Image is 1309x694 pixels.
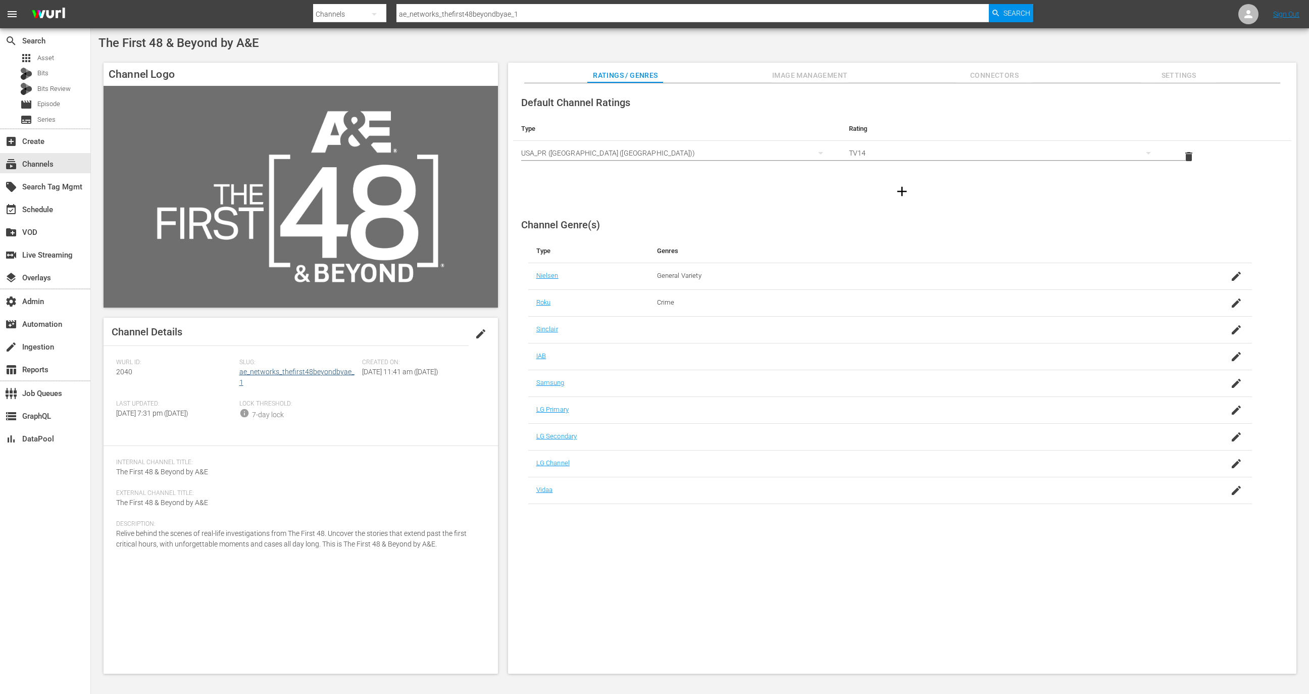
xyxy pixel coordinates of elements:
span: Admin [5,295,17,308]
span: Slug: [239,359,358,367]
span: Episode [37,99,60,109]
span: Job Queues [5,387,17,400]
a: Nielsen [536,272,559,279]
th: Genres [649,239,1172,263]
a: Vidaa [536,486,553,493]
span: Channel Details [112,326,182,338]
span: GraphQL [5,410,17,422]
a: Samsung [536,379,565,386]
span: [DATE] 11:41 am ([DATE]) [362,368,438,376]
a: LG Primary [536,406,569,413]
span: Schedule [5,204,17,216]
span: Asset [20,52,32,64]
img: ans4CAIJ8jUAAAAAAAAAAAAAAAAAAAAAAAAgQb4GAAAAAAAAAAAAAAAAAAAAAAAAJMjXAAAAAAAAAAAAAAAAAAAAAAAAgAT5G... [24,3,73,26]
a: LG Channel [536,459,570,467]
span: menu [6,8,18,20]
div: 7-day lock [252,410,284,420]
th: Type [513,117,841,141]
span: Search [1003,4,1030,22]
a: Sign Out [1273,10,1299,18]
span: Description: [116,520,480,528]
span: The First 48 & Beyond by A&E [116,468,208,476]
span: Live Streaming [5,249,17,261]
a: Sinclair [536,325,558,333]
th: Rating [841,117,1169,141]
span: Connectors [956,69,1032,82]
img: The First 48 & Beyond by A&E [104,86,498,308]
span: Overlays [5,272,17,284]
span: [DATE] 7:31 pm ([DATE]) [116,409,188,417]
span: 2040 [116,368,132,376]
span: Channel Genre(s) [521,219,600,231]
span: Bits [37,68,48,78]
button: edit [469,322,493,346]
span: Series [37,115,56,125]
div: Bits Review [20,83,32,95]
span: Image Management [772,69,848,82]
div: USA_PR ([GEOGRAPHIC_DATA] ([GEOGRAPHIC_DATA])) [521,139,833,167]
span: Wurl ID: [116,359,234,367]
span: VOD [5,226,17,238]
div: TV14 [849,139,1161,167]
span: Channels [5,158,17,170]
span: Ingestion [5,341,17,353]
th: Type [528,239,649,263]
span: edit [475,328,487,340]
a: LG Secondary [536,432,577,440]
a: ae_networks_thefirst48beyondbyae_1 [239,368,355,386]
button: Search [989,4,1033,22]
button: delete [1177,144,1201,169]
span: Episode [20,98,32,111]
span: Internal Channel Title: [116,459,480,467]
span: External Channel Title: [116,489,480,498]
span: Created On: [362,359,480,367]
span: Bits Review [37,84,71,94]
span: Last Updated: [116,400,234,408]
span: Reports [5,364,17,376]
span: DataPool [5,433,17,445]
a: IAB [536,352,546,360]
span: Lock Threshold: [239,400,358,408]
span: Asset [37,53,54,63]
span: Search Tag Mgmt [5,181,17,193]
a: Roku [536,299,551,306]
div: Bits [20,68,32,80]
span: Ratings / Genres [587,69,663,82]
span: Series [20,114,32,126]
h4: Channel Logo [104,63,498,86]
span: Automation [5,318,17,330]
span: Create [5,135,17,147]
span: info [239,408,249,418]
span: Search [5,35,17,47]
span: Relive behind the scenes of real-life investigations from The First 48. Uncover the stories that ... [116,529,467,548]
table: simple table [513,117,1291,172]
span: The First 48 & Beyond by A&E [98,36,259,50]
span: Settings [1141,69,1217,82]
span: delete [1183,151,1195,163]
span: Default Channel Ratings [521,96,630,109]
span: The First 48 & Beyond by A&E [116,499,208,507]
